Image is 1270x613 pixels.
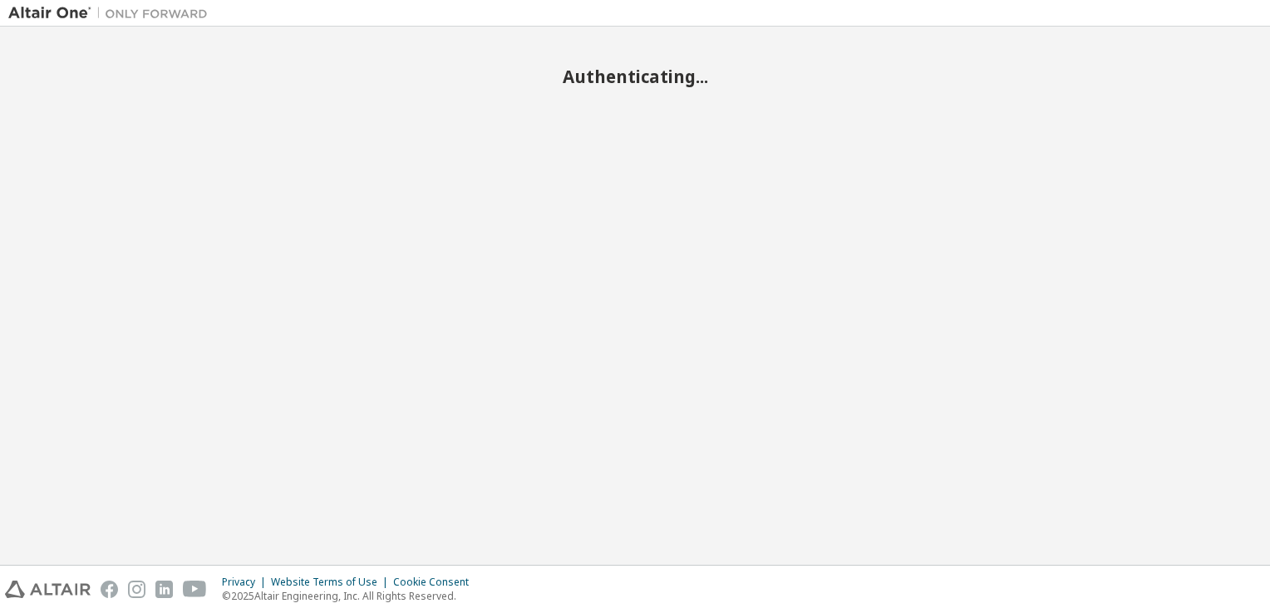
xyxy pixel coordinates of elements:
[5,581,91,598] img: altair_logo.svg
[155,581,173,598] img: linkedin.svg
[222,576,271,589] div: Privacy
[128,581,145,598] img: instagram.svg
[101,581,118,598] img: facebook.svg
[393,576,479,589] div: Cookie Consent
[222,589,479,603] p: © 2025 Altair Engineering, Inc. All Rights Reserved.
[8,66,1262,87] h2: Authenticating...
[183,581,207,598] img: youtube.svg
[8,5,216,22] img: Altair One
[271,576,393,589] div: Website Terms of Use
